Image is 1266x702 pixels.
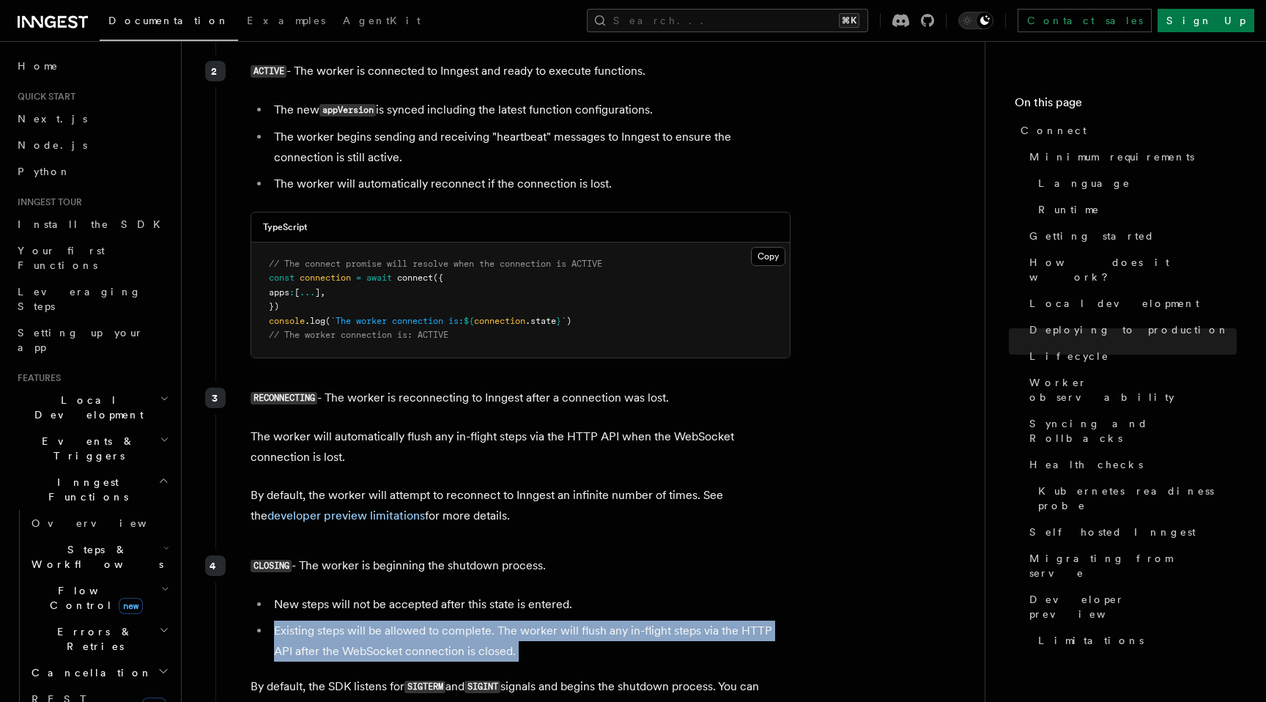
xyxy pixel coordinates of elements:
[12,158,172,185] a: Python
[12,132,172,158] a: Node.js
[26,618,172,659] button: Errors & Retries
[356,273,361,283] span: =
[1029,416,1237,446] span: Syncing and Rollbacks
[433,273,443,283] span: ({
[295,287,300,298] span: [
[464,316,474,326] span: ${
[18,327,144,353] span: Setting up your app
[12,237,172,278] a: Your first Functions
[1032,627,1237,654] a: Limitations
[18,218,169,230] span: Install the SDK
[238,4,334,40] a: Examples
[1029,296,1199,311] span: Local development
[289,287,295,298] span: :
[26,510,172,536] a: Overview
[320,287,325,298] span: ,
[205,555,226,576] div: 4
[1023,369,1237,410] a: Worker observability
[108,15,229,26] span: Documentation
[305,316,325,326] span: .log
[12,469,172,510] button: Inngest Functions
[1038,633,1144,648] span: Limitations
[26,583,161,613] span: Flow Control
[330,316,464,326] span: `The worker connection is:
[18,286,141,312] span: Leveraging Steps
[1029,349,1109,363] span: Lifecycle
[474,316,525,326] span: connection
[26,542,163,572] span: Steps & Workflows
[18,113,87,125] span: Next.js
[269,330,448,340] span: // The worker connection is: ACTIVE
[263,221,307,233] h3: TypeScript
[251,392,317,404] code: RECONNECTING
[397,273,433,283] span: connect
[26,624,159,654] span: Errors & Retries
[1015,94,1237,117] h4: On this page
[251,560,292,572] code: CLOSING
[12,434,160,463] span: Events & Triggers
[270,594,791,615] li: New steps will not be accepted after this state is entered.
[269,273,295,283] span: const
[270,127,791,168] li: The worker begins sending and receiving "heartbeat" messages to Inngest to ensure the connection ...
[525,316,556,326] span: .state
[12,211,172,237] a: Install the SDK
[251,485,791,526] p: By default, the worker will attempt to reconnect to Inngest an infinite number of times. See the ...
[1023,519,1237,545] a: Self hosted Inngest
[334,4,429,40] a: AgentKit
[1032,478,1237,519] a: Kubernetes readiness probe
[12,475,158,504] span: Inngest Functions
[12,372,61,384] span: Features
[1029,525,1196,539] span: Self hosted Inngest
[1158,9,1254,32] a: Sign Up
[26,536,172,577] button: Steps & Workflows
[1015,117,1237,144] a: Connect
[12,393,160,422] span: Local Development
[1029,551,1237,580] span: Migrating from serve
[1038,202,1100,217] span: Runtime
[1023,410,1237,451] a: Syncing and Rollbacks
[12,53,172,79] a: Home
[1032,170,1237,196] a: Language
[12,106,172,132] a: Next.js
[251,555,791,577] p: - The worker is beginning the shutdown process.
[12,319,172,361] a: Setting up your app
[1023,586,1237,627] a: Developer preview
[270,621,791,662] li: Existing steps will be allowed to complete. The worker will flush any in-flight steps via the HTT...
[325,316,330,326] span: (
[12,387,172,428] button: Local Development
[343,15,421,26] span: AgentKit
[32,517,182,529] span: Overview
[12,196,82,208] span: Inngest tour
[1018,9,1152,32] a: Contact sales
[1029,457,1143,472] span: Health checks
[464,681,500,693] code: SIGINT
[366,273,392,283] span: await
[300,273,351,283] span: connection
[26,659,172,686] button: Cancellation
[561,316,566,326] span: `
[1023,144,1237,170] a: Minimum requirements
[100,4,238,41] a: Documentation
[319,104,376,117] code: appVersion
[556,316,561,326] span: }
[119,598,143,614] span: new
[1029,149,1194,164] span: Minimum requirements
[1029,255,1237,284] span: How does it work?
[751,247,785,266] button: Copy
[566,316,571,326] span: )
[1029,229,1155,243] span: Getting started
[1029,322,1229,337] span: Deploying to production
[1038,176,1130,191] span: Language
[205,388,226,408] div: 3
[18,139,87,151] span: Node.js
[18,166,71,177] span: Python
[270,100,791,121] li: The new is synced including the latest function configurations.
[1023,317,1237,343] a: Deploying to production
[247,15,325,26] span: Examples
[587,9,868,32] button: Search...⌘K
[1023,249,1237,290] a: How does it work?
[1032,196,1237,223] a: Runtime
[18,59,59,73] span: Home
[12,428,172,469] button: Events & Triggers
[1021,123,1087,138] span: Connect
